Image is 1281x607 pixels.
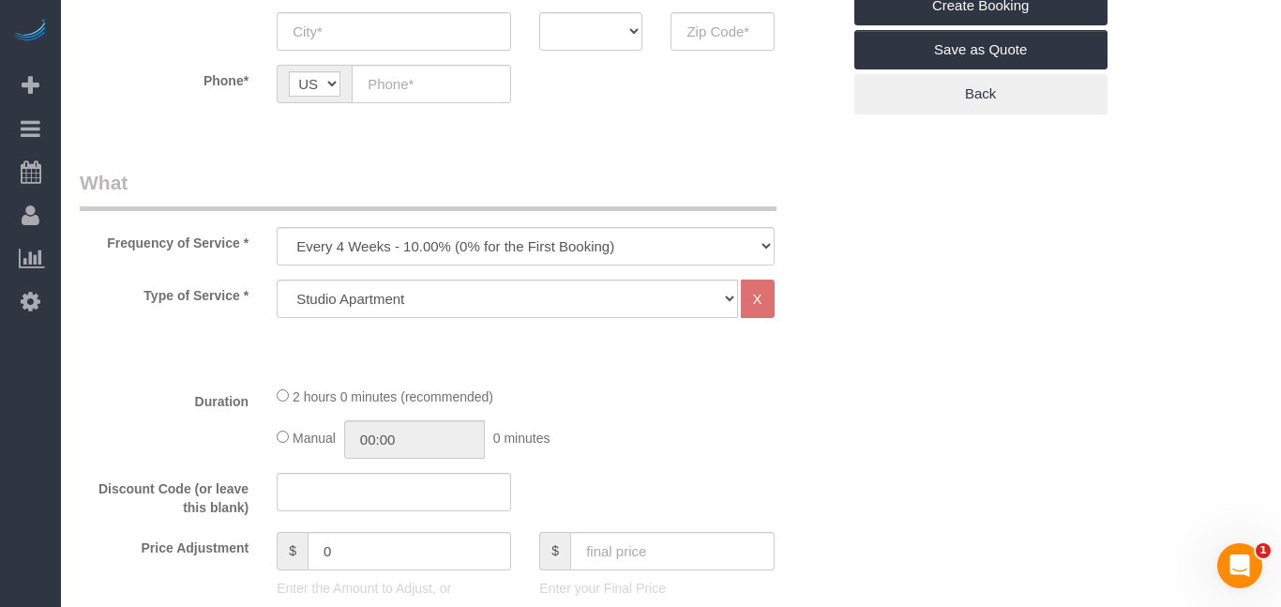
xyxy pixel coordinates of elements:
label: Price Adjustment [66,532,263,557]
label: Phone* [66,65,263,90]
span: $ [539,532,570,570]
input: City* [277,12,511,51]
span: 0 minutes [493,431,550,446]
span: $ [277,532,308,570]
img: Automaid Logo [11,19,49,45]
label: Duration [66,386,263,411]
input: final price [570,532,774,570]
span: 1 [1256,543,1271,558]
span: 2 hours 0 minutes (recommended) [293,389,493,404]
a: Back [854,74,1108,114]
label: Frequency of Service * [66,227,263,252]
iframe: Intercom live chat [1217,543,1262,588]
span: Manual [293,431,336,446]
label: Type of Service * [66,280,263,305]
p: Enter your Final Price [539,579,774,598]
a: Save as Quote [854,30,1108,69]
label: Discount Code (or leave this blank) [66,473,263,517]
input: Zip Code* [671,12,774,51]
legend: What [80,169,776,211]
input: Phone* [352,65,511,103]
p: Enter the Amount to Adjust, or [277,579,511,598]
